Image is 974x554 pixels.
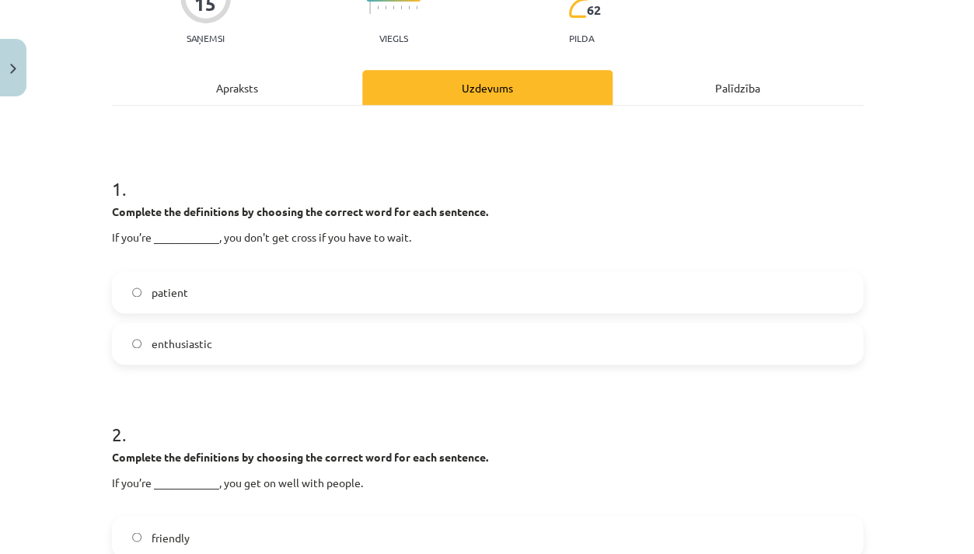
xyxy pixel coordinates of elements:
input: enthusiastic [132,339,142,349]
p: pilda [568,33,593,44]
span: enthusiastic [151,336,211,352]
div: Uzdevums [362,70,613,105]
img: icon-short-line-57e1e144782c952c97e751825c79c345078a6d821885a25fce030b3d8c18986b.svg [408,5,410,9]
span: friendly [151,529,189,545]
span: patient [151,284,187,301]
h1: 1 . [112,151,863,199]
p: Saņemsi [180,33,231,44]
p: If you’re ____________, you get on well with people. [112,474,863,507]
span: 62 [587,3,601,17]
img: icon-short-line-57e1e144782c952c97e751825c79c345078a6d821885a25fce030b3d8c18986b.svg [400,5,402,9]
img: icon-short-line-57e1e144782c952c97e751825c79c345078a6d821885a25fce030b3d8c18986b.svg [385,5,386,9]
img: icon-short-line-57e1e144782c952c97e751825c79c345078a6d821885a25fce030b3d8c18986b.svg [377,5,379,9]
p: If you’re ____________, you don't get cross if you have to wait. [112,229,863,262]
div: Palīdzība [613,70,863,105]
strong: Complete the definitions by choosing the correct word for each sentence. [112,449,488,463]
input: friendly [132,532,142,542]
strong: Complete the definitions by choosing the correct word for each sentence. [112,204,488,218]
div: Apraksts [112,70,362,105]
img: icon-short-line-57e1e144782c952c97e751825c79c345078a6d821885a25fce030b3d8c18986b.svg [416,5,417,9]
p: Viegls [379,33,407,44]
img: icon-close-lesson-0947bae3869378f0d4975bcd49f059093ad1ed9edebbc8119c70593378902aed.svg [10,64,16,74]
img: icon-short-line-57e1e144782c952c97e751825c79c345078a6d821885a25fce030b3d8c18986b.svg [393,5,394,9]
input: patient [132,287,142,298]
h1: 2 . [112,395,863,444]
